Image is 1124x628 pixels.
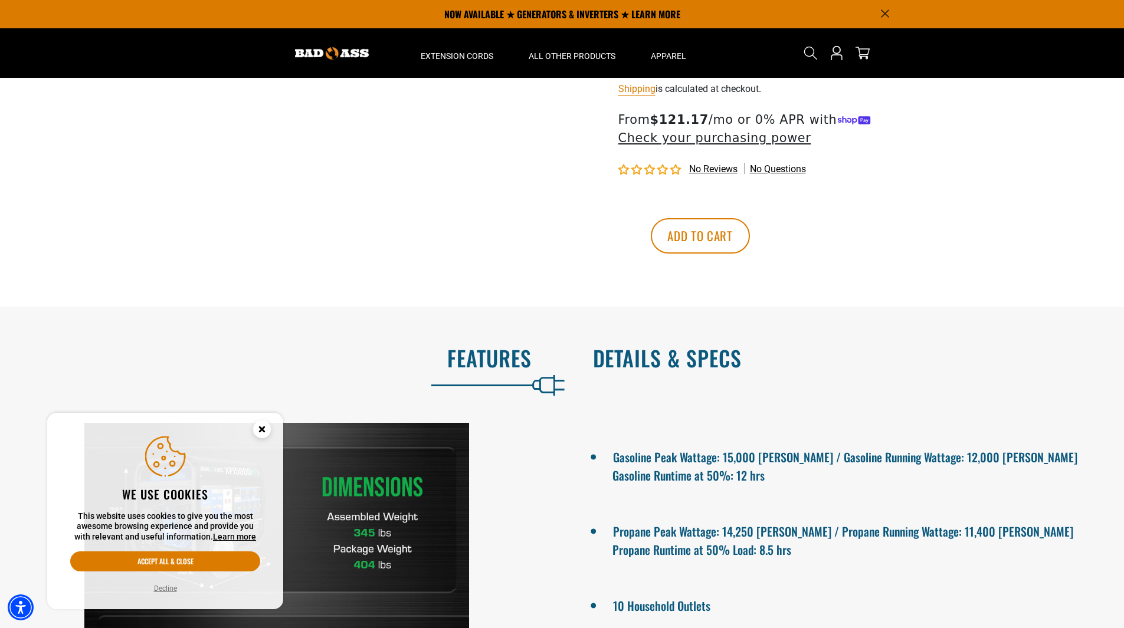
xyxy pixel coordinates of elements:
span: No questions [750,163,806,176]
span: Extension Cords [421,51,493,61]
div: Accessibility Menu [8,594,34,620]
span: Apparel [651,51,686,61]
li: 10 Household Outlets [612,594,1083,615]
h2: Features [25,346,532,370]
p: This website uses cookies to give you the most awesome browsing experience and provide you with r... [70,511,260,542]
li: Gasoline Peak Wattage: 15,000 [PERSON_NAME] / Gasoline Running Wattage: 12,000 [PERSON_NAME] Gaso... [612,445,1083,484]
button: Close this option [241,413,283,449]
li: Propane Peak Wattage: 14,250 [PERSON_NAME] / Propane Running Wattage: 11,400 [PERSON_NAME] Propan... [612,520,1083,558]
button: Decline [150,583,181,594]
summary: Extension Cords [403,28,511,78]
span: All Other Products [529,51,615,61]
button: Add to cart [651,218,750,254]
h2: We use cookies [70,486,260,502]
img: Bad Ass Extension Cords [295,47,369,60]
button: Accept all & close [70,551,260,571]
a: Open this option [827,28,846,78]
a: Shipping [618,83,656,94]
div: is calculated at checkout. [618,81,907,97]
a: This website uses cookies to give you the most awesome browsing experience and provide you with r... [213,532,256,541]
h2: Details & Specs [593,346,1100,370]
summary: All Other Products [511,28,633,78]
summary: Apparel [633,28,704,78]
aside: Cookie Consent [47,413,283,610]
summary: Search [801,44,820,63]
span: 0.00 stars [618,165,683,176]
span: No reviews [689,163,738,175]
a: cart [853,46,872,60]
